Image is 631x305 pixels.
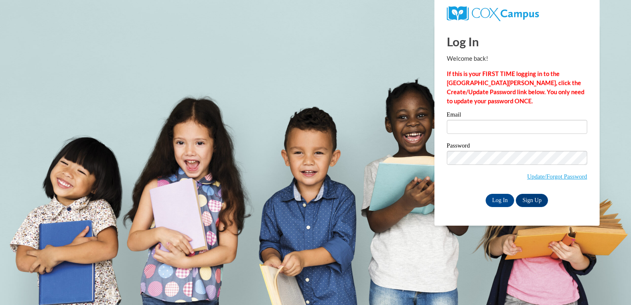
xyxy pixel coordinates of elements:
h1: Log In [447,33,587,50]
img: COX Campus [447,6,539,21]
label: Password [447,143,587,151]
a: Sign Up [516,194,548,207]
a: Update/Forgot Password [527,173,587,180]
strong: If this is your FIRST TIME logging in to the [GEOGRAPHIC_DATA][PERSON_NAME], click the Create/Upd... [447,70,584,105]
a: COX Campus [447,10,539,17]
p: Welcome back! [447,54,587,63]
input: Log In [486,194,515,207]
label: Email [447,112,587,120]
